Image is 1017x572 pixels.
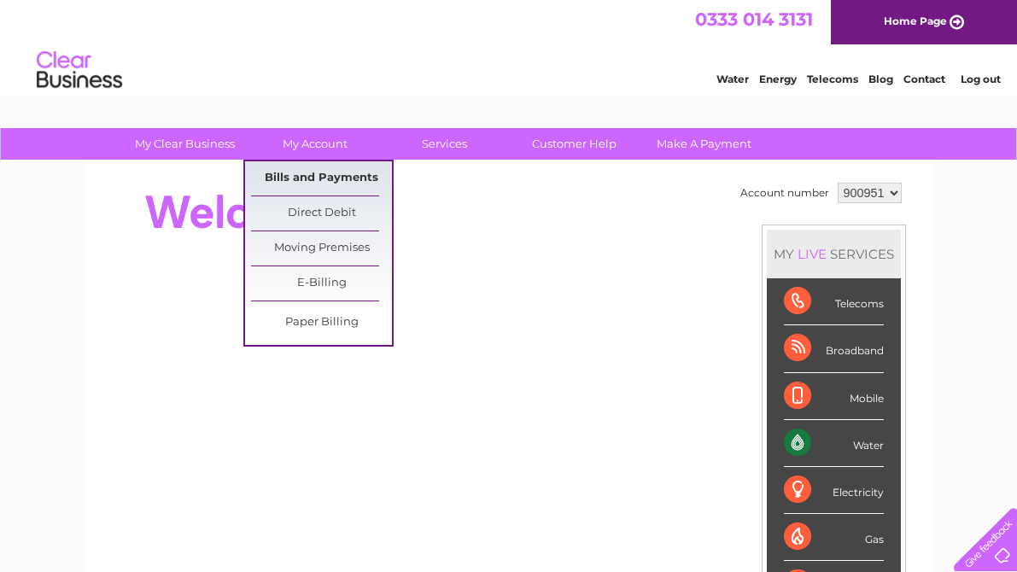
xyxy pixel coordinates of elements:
[961,73,1001,85] a: Log out
[374,128,515,160] a: Services
[504,128,645,160] a: Customer Help
[784,373,884,420] div: Mobile
[784,420,884,467] div: Water
[716,73,749,85] a: Water
[903,73,945,85] a: Contact
[634,128,774,160] a: Make A Payment
[784,467,884,514] div: Electricity
[106,9,913,83] div: Clear Business is a trading name of Verastar Limited (registered in [GEOGRAPHIC_DATA] No. 3667643...
[36,44,123,96] img: logo.png
[784,325,884,372] div: Broadband
[868,73,893,85] a: Blog
[251,196,392,231] a: Direct Debit
[251,231,392,266] a: Moving Premises
[736,178,833,207] td: Account number
[251,306,392,340] a: Paper Billing
[244,128,385,160] a: My Account
[767,230,901,278] div: MY SERVICES
[695,9,813,30] a: 0333 014 3131
[794,246,830,262] div: LIVE
[759,73,797,85] a: Energy
[251,266,392,301] a: E-Billing
[251,161,392,196] a: Bills and Payments
[784,514,884,561] div: Gas
[114,128,255,160] a: My Clear Business
[807,73,858,85] a: Telecoms
[784,278,884,325] div: Telecoms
